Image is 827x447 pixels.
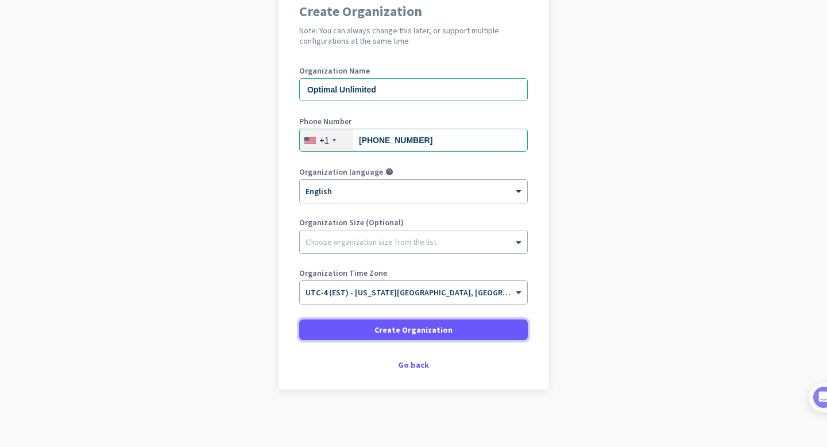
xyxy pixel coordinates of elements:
[299,269,528,277] label: Organization Time Zone
[319,134,329,146] div: +1
[299,129,528,152] input: 201-555-0123
[374,324,453,336] span: Create Organization
[299,319,528,340] button: Create Organization
[299,218,528,226] label: Organization Size (Optional)
[299,117,528,125] label: Phone Number
[299,78,528,101] input: What is the name of your organization?
[299,25,528,46] h2: Note: You can always change this later, or support multiple configurations at the same time
[299,361,528,369] div: Go back
[299,5,528,18] h1: Create Organization
[385,168,393,176] i: help
[299,168,383,176] label: Organization language
[299,67,528,75] label: Organization Name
